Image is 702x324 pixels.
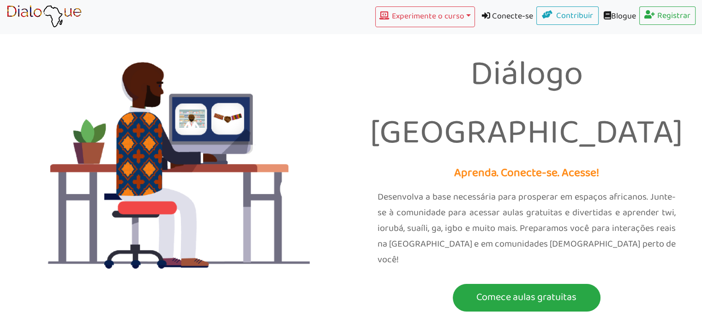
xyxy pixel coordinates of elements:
[370,46,683,163] font: Diálogo [GEOGRAPHIC_DATA]
[639,6,696,25] a: Registrar
[476,289,576,306] font: Comece aulas gratuitas
[6,5,82,28] img: aplicativo de plataforma para aprender línguas africanas
[475,6,537,27] a: Conecte-se
[392,10,464,23] font: Experimente o curso
[454,164,599,183] font: Aprenda. Conecte-se. Acesse!
[556,9,593,23] font: Contribuir
[599,6,639,27] a: Blogue
[358,284,696,312] a: Comece aulas gratuitas
[657,9,690,23] font: Registrar
[378,189,676,268] font: Desenvolva a base necessária para prosperar em espaços africanos. Junte-se à comunidade para aces...
[453,284,600,312] button: Comece aulas gratuitas
[492,9,533,24] font: Conecte-se
[611,9,636,24] font: Blogue
[536,6,599,25] a: Contribuir
[375,6,474,27] button: Experimente o curso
